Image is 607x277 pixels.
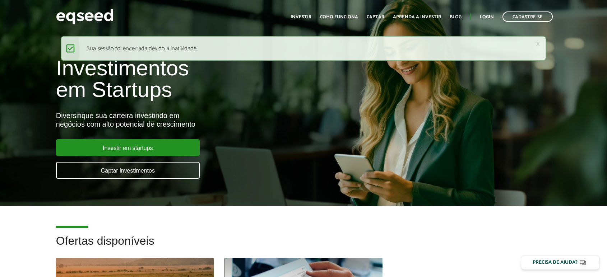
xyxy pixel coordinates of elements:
[56,235,551,258] h2: Ofertas disponíveis
[450,15,462,19] a: Blog
[56,139,200,156] a: Investir em startups
[393,15,441,19] a: Aprenda a investir
[61,36,546,61] div: Sua sessão foi encerrada devido a inatividade.
[367,15,384,19] a: Captar
[56,162,200,179] a: Captar investimentos
[502,11,553,22] a: Cadastre-se
[56,7,113,26] img: EqSeed
[536,40,540,48] a: ×
[56,111,349,128] div: Diversifique sua carteira investindo em negócios com alto potencial de crescimento
[320,15,358,19] a: Como funciona
[480,15,494,19] a: Login
[291,15,311,19] a: Investir
[56,57,349,100] h1: Investimentos em Startups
